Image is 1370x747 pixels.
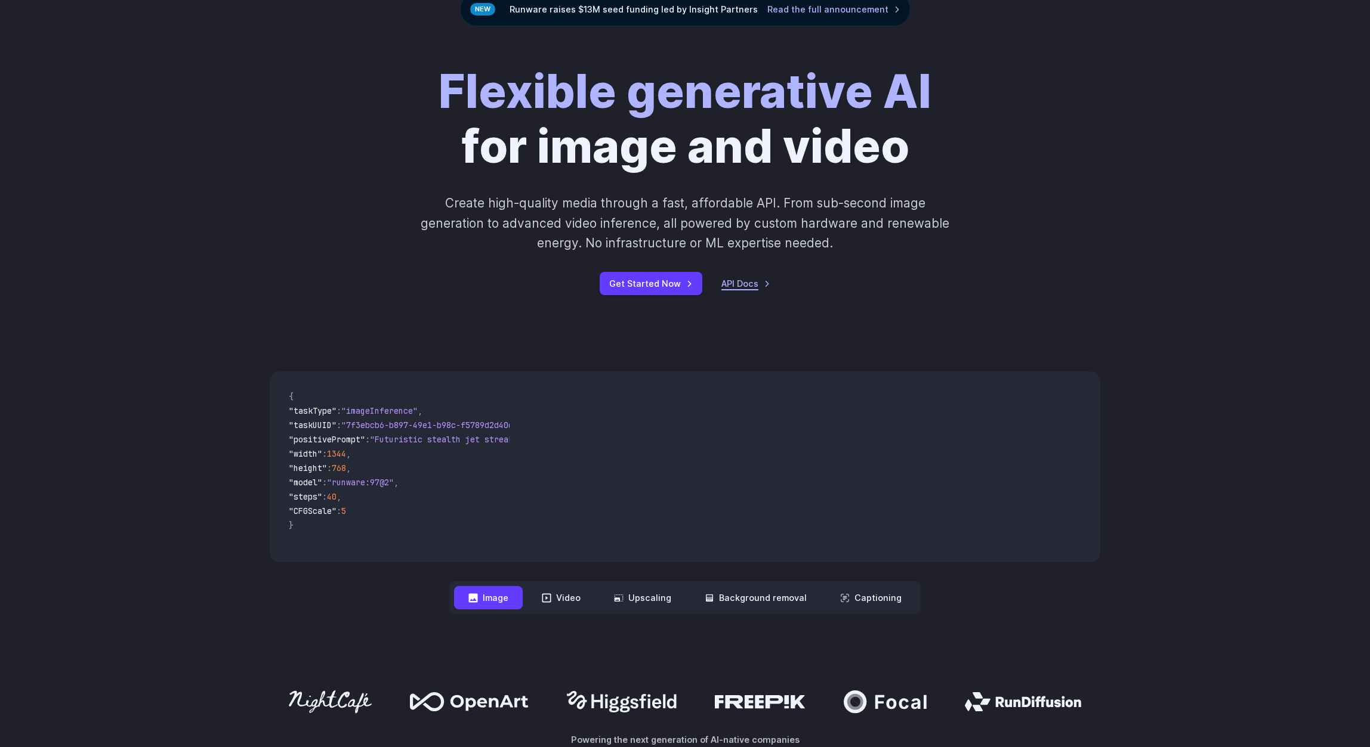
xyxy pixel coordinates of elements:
span: 1344 [327,448,346,459]
a: Read the full announcement [767,2,900,16]
button: Upscaling [600,586,686,609]
a: API Docs [721,277,770,290]
span: , [346,463,351,473]
span: "7f3ebcb6-b897-49e1-b98c-f5789d2d40d7" [341,420,523,430]
span: "taskUUID" [289,420,337,430]
span: 5 [341,506,346,516]
span: "CFGScale" [289,506,337,516]
span: { [289,391,294,402]
span: , [394,477,399,488]
span: 40 [327,491,337,502]
span: : [337,405,341,416]
h1: for image and video [439,64,931,174]
span: 768 [332,463,346,473]
p: Create high-quality media through a fast, affordable API. From sub-second image generation to adv... [419,193,951,253]
span: : [322,491,327,502]
span: "taskType" [289,405,337,416]
button: Captioning [826,586,916,609]
span: : [365,434,370,445]
span: "imageInference" [341,405,418,416]
span: "steps" [289,491,322,502]
a: Get Started Now [600,272,702,295]
button: Background removal [690,586,821,609]
span: } [289,520,294,531]
strong: Flexible generative AI [439,64,931,119]
span: : [327,463,332,473]
span: : [322,477,327,488]
span: "runware:97@2" [327,477,394,488]
span: "Futuristic stealth jet streaking through a neon-lit cityscape with glowing purple exhaust" [370,434,804,445]
p: Powering the next generation of AI-native companies [270,733,1100,746]
span: , [346,448,351,459]
span: "model" [289,477,322,488]
span: : [337,506,341,516]
span: "positivePrompt" [289,434,365,445]
span: "width" [289,448,322,459]
span: , [337,491,341,502]
button: Image [454,586,523,609]
span: : [322,448,327,459]
span: "height" [289,463,327,473]
button: Video [527,586,595,609]
span: : [337,420,341,430]
span: , [418,405,422,416]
